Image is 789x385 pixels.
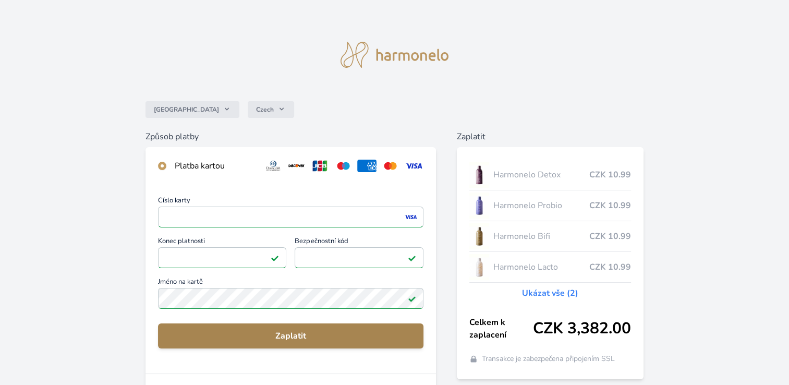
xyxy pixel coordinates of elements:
[589,169,631,181] span: CZK 10.99
[482,354,615,364] span: Transakce je zabezpečena připojením SSL
[175,160,256,172] div: Platba kartou
[533,319,631,338] span: CZK 3,382.00
[145,101,239,118] button: [GEOGRAPHIC_DATA]
[404,212,418,222] img: visa
[493,199,589,212] span: Harmonelo Probio
[408,294,416,303] img: Platné pole
[154,105,219,114] span: [GEOGRAPHIC_DATA]
[341,42,449,68] img: logo.svg
[166,330,415,342] span: Zaplatit
[493,230,589,243] span: Harmonelo Bifi
[381,160,400,172] img: mc.svg
[310,160,330,172] img: jcb.svg
[469,223,489,249] img: CLEAN_BIFI_se_stinem_x-lo.jpg
[522,287,578,299] a: Ukázat vše (2)
[158,288,423,309] input: Jméno na kartěPlatné pole
[264,160,283,172] img: diners.svg
[589,199,631,212] span: CZK 10.99
[145,130,436,143] h6: Způsob platby
[469,162,489,188] img: DETOX_se_stinem_x-lo.jpg
[357,160,377,172] img: amex.svg
[248,101,294,118] button: Czech
[271,254,279,262] img: Platné pole
[158,197,423,207] span: Číslo karty
[158,279,423,288] span: Jméno na kartě
[404,160,423,172] img: visa.svg
[469,192,489,219] img: CLEAN_PROBIO_se_stinem_x-lo.jpg
[589,261,631,273] span: CZK 10.99
[295,238,423,247] span: Bezpečnostní kód
[493,261,589,273] span: Harmonelo Lacto
[469,254,489,280] img: CLEAN_LACTO_se_stinem_x-hi-lo.jpg
[334,160,353,172] img: maestro.svg
[158,323,423,348] button: Zaplatit
[493,169,589,181] span: Harmonelo Detox
[469,316,533,341] span: Celkem k zaplacení
[287,160,306,172] img: discover.svg
[158,238,287,247] span: Konec platnosti
[457,130,644,143] h6: Zaplatit
[408,254,416,262] img: Platné pole
[589,230,631,243] span: CZK 10.99
[256,105,274,114] span: Czech
[299,250,419,265] iframe: Iframe pro bezpečnostní kód
[163,250,282,265] iframe: Iframe pro datum vypršení platnosti
[163,210,419,224] iframe: Iframe pro číslo karty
